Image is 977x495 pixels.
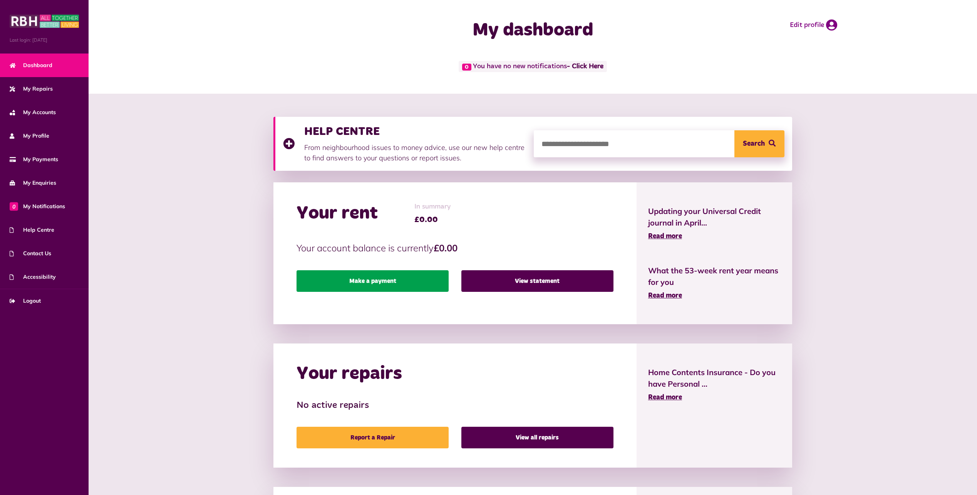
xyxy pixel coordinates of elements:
[379,19,687,42] h1: My dashboard
[10,202,65,210] span: My Notifications
[648,367,781,403] a: Home Contents Insurance - Do you have Personal ... Read more
[297,427,449,448] a: Report a Repair
[648,205,781,229] span: Updating your Universal Credit journal in April...
[459,61,607,72] span: You have no new notifications
[10,85,53,93] span: My Repairs
[462,64,471,71] span: 0
[648,292,682,299] span: Read more
[10,179,56,187] span: My Enquiries
[10,202,18,210] span: 0
[304,142,526,163] p: From neighbourhood issues to money advice, use our new help centre to find answers to your questi...
[461,270,613,292] a: View statement
[10,297,41,305] span: Logout
[648,233,682,240] span: Read more
[648,205,781,242] a: Updating your Universal Credit journal in April... Read more
[10,61,52,69] span: Dashboard
[10,37,79,44] span: Last login: [DATE]
[414,214,451,226] span: £0.00
[648,265,781,288] span: What the 53-week rent year means for you
[648,394,682,401] span: Read more
[297,400,613,411] h3: No active repairs
[10,226,54,234] span: Help Centre
[790,19,837,31] a: Edit profile
[743,130,765,157] span: Search
[567,63,603,70] a: - Click Here
[414,202,451,212] span: In summary
[648,265,781,301] a: What the 53-week rent year means for you Read more
[304,125,526,138] h3: HELP CENTRE
[297,202,378,225] h2: Your rent
[10,273,56,281] span: Accessibility
[648,367,781,390] span: Home Contents Insurance - Do you have Personal ...
[10,132,49,140] span: My Profile
[10,13,79,29] img: MyRBH
[434,242,457,254] strong: £0.00
[734,130,784,157] button: Search
[297,363,402,385] h2: Your repairs
[297,270,449,292] a: Make a payment
[297,241,613,255] p: Your account balance is currently
[10,249,51,258] span: Contact Us
[461,427,613,448] a: View all repairs
[10,155,58,163] span: My Payments
[10,108,56,116] span: My Accounts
